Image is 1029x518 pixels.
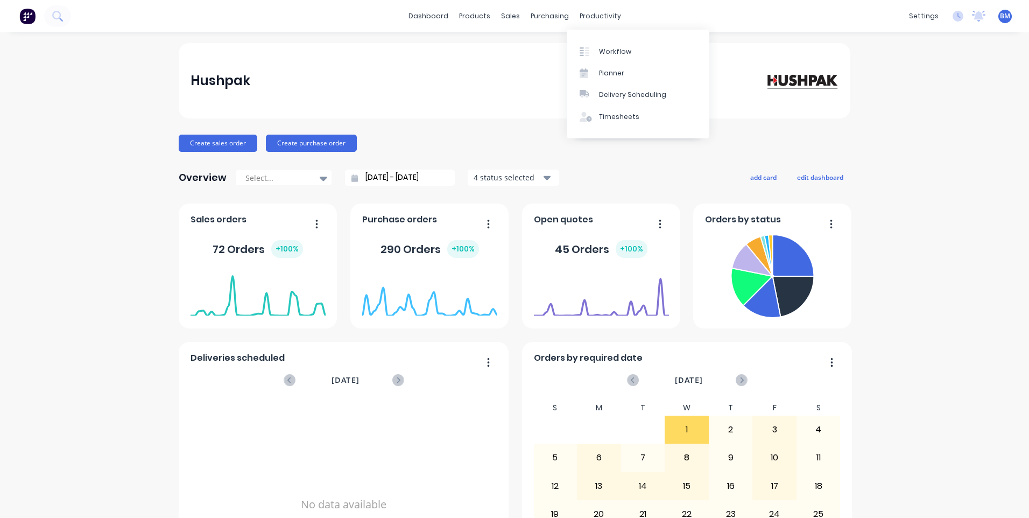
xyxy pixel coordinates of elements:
[191,352,285,365] span: Deliveries scheduled
[474,172,541,183] div: 4 status selected
[797,400,841,416] div: S
[213,240,303,258] div: 72 Orders
[534,213,593,226] span: Open quotes
[599,47,631,57] div: Workflow
[1000,11,1010,21] span: BM
[577,444,621,471] div: 6
[266,135,357,152] button: Create purchase order
[709,416,752,443] div: 2
[380,240,479,258] div: 290 Orders
[599,112,639,122] div: Timesheets
[622,473,665,500] div: 14
[577,400,621,416] div: M
[403,8,454,24] a: dashboard
[362,213,437,226] span: Purchase orders
[797,444,840,471] div: 11
[191,70,250,92] div: Hushpak
[665,473,708,500] div: 15
[763,71,838,90] img: Hushpak
[753,416,796,443] div: 3
[447,240,479,258] div: + 100 %
[525,8,574,24] div: purchasing
[709,444,752,471] div: 9
[179,135,257,152] button: Create sales order
[665,444,708,471] div: 8
[616,240,647,258] div: + 100 %
[567,62,709,84] a: Planner
[743,170,784,184] button: add card
[534,444,577,471] div: 5
[904,8,944,24] div: settings
[496,8,525,24] div: sales
[567,40,709,62] a: Workflow
[191,213,246,226] span: Sales orders
[19,8,36,24] img: Factory
[665,416,708,443] div: 1
[468,170,559,186] button: 4 status selected
[622,444,665,471] div: 7
[567,84,709,106] a: Delivery Scheduling
[675,374,703,386] span: [DATE]
[753,473,796,500] div: 17
[332,374,360,386] span: [DATE]
[599,90,666,100] div: Delivery Scheduling
[567,106,709,128] a: Timesheets
[709,400,753,416] div: T
[555,240,647,258] div: 45 Orders
[534,473,577,500] div: 12
[752,400,797,416] div: F
[179,167,227,188] div: Overview
[454,8,496,24] div: products
[709,473,752,500] div: 16
[753,444,796,471] div: 10
[790,170,850,184] button: edit dashboard
[271,240,303,258] div: + 100 %
[797,473,840,500] div: 18
[599,68,624,78] div: Planner
[665,400,709,416] div: W
[705,213,781,226] span: Orders by status
[574,8,626,24] div: productivity
[577,473,621,500] div: 13
[797,416,840,443] div: 4
[621,400,665,416] div: T
[533,400,577,416] div: S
